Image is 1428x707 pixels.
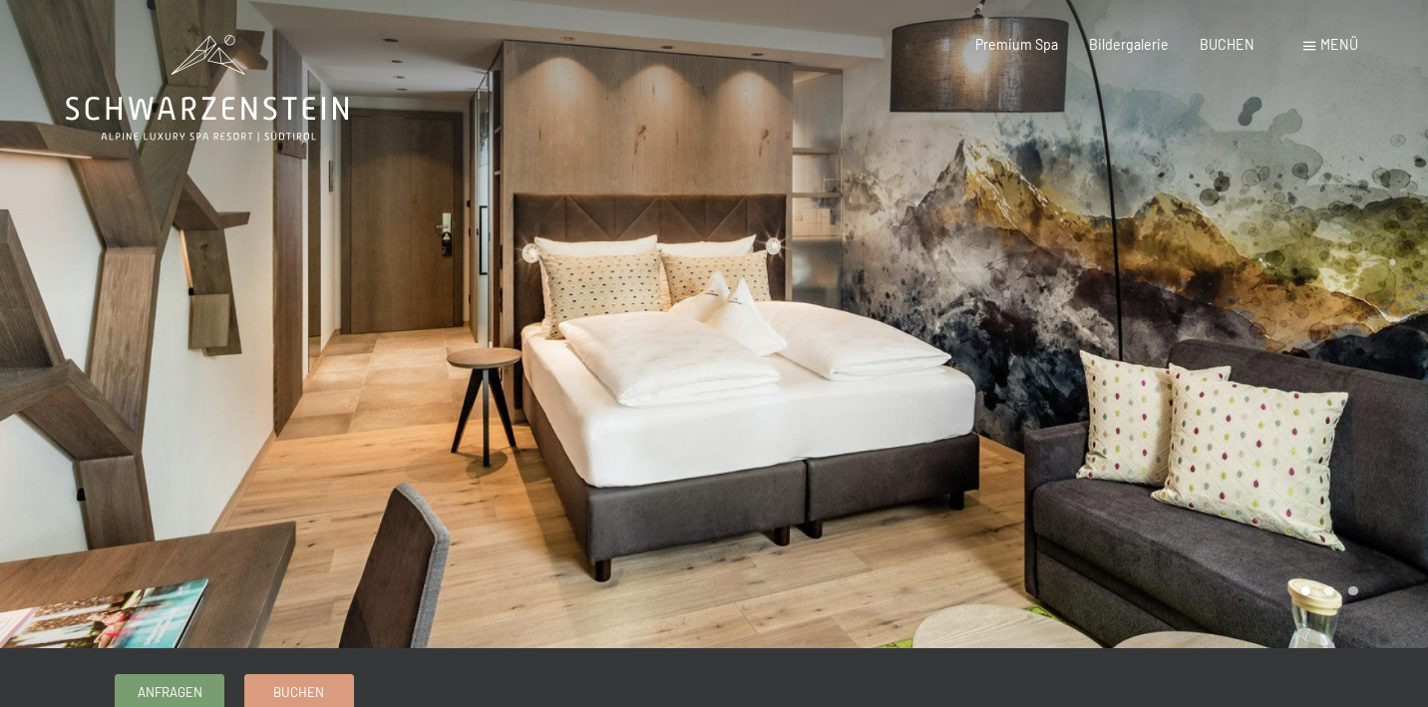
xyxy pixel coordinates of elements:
[138,683,202,701] span: Anfragen
[273,683,324,701] span: Buchen
[1320,36,1358,53] span: Menü
[1089,36,1169,53] a: Bildergalerie
[975,36,1058,53] a: Premium Spa
[1200,36,1254,53] a: BUCHEN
